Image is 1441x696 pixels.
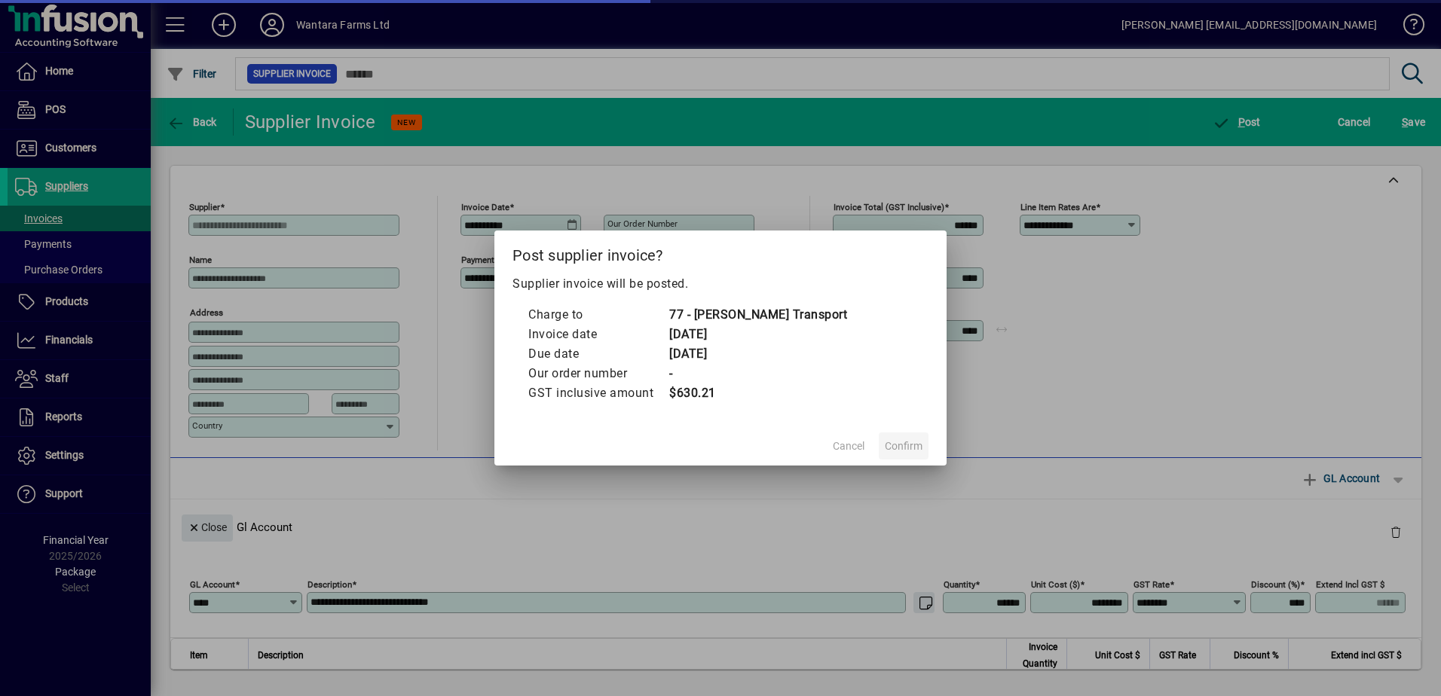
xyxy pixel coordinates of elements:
[494,230,947,274] h2: Post supplier invoice?
[668,383,847,403] td: $630.21
[528,305,668,325] td: Charge to
[528,344,668,364] td: Due date
[668,305,847,325] td: 77 - [PERSON_NAME] Transport
[512,275,929,293] p: Supplier invoice will be posted.
[668,344,847,364] td: [DATE]
[668,325,847,344] td: [DATE]
[528,364,668,383] td: Our order number
[668,364,847,383] td: -
[528,325,668,344] td: Invoice date
[528,383,668,403] td: GST inclusive amount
